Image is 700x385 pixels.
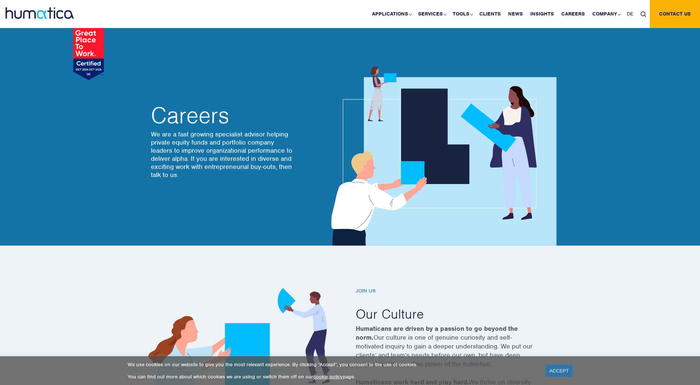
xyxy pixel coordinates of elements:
img: logo [6,7,74,19]
p: You can find out more about which cookies we are using or switch them off on our page. [128,374,537,380]
span: DE [627,11,633,17]
strong: Humaticans are driven by a passion to go beyond the norm. [356,325,518,341]
h2: Our Culture [356,305,555,322]
img: search_icon [641,11,646,17]
p: We use cookies on our website to give you the most relevant experience. By clicking “Accept”, you... [128,361,537,368]
h2: Careers [151,104,295,126]
h6: Join us [356,288,555,294]
p: Our culture is one of genuine curiosity and self-motivated inquiry to gain a deeper understanding... [356,324,555,378]
a: ACCEPT [546,365,573,377]
p: We are a fast growing specialist advisor helping private equity funds and portfolio company leade... [151,130,295,179]
a: cookie policy [313,374,343,380]
img: about_banner1 [324,66,556,246]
